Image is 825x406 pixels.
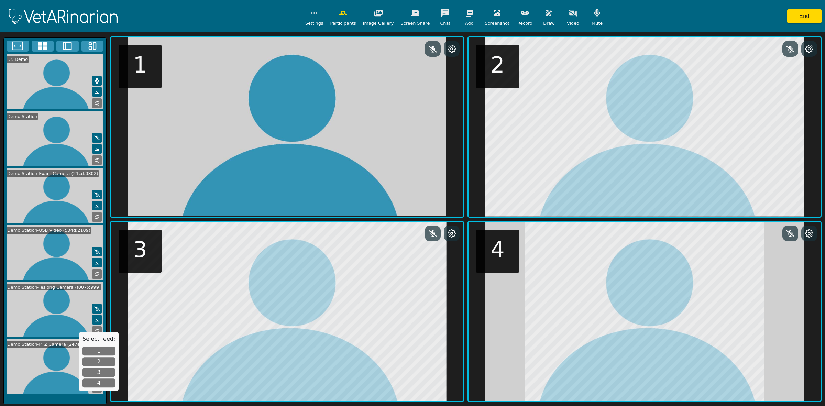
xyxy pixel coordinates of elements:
[92,304,102,314] button: Mute
[330,20,356,26] span: Participants
[92,315,102,325] button: Picture in Picture
[82,347,115,355] button: 1
[7,284,101,290] div: Demo Station-Teslong Camera (f007:c999)
[82,368,115,377] button: 3
[92,155,102,165] button: Replace Feed
[92,98,102,108] button: Replace Feed
[133,52,147,78] h5: 1
[7,227,91,233] div: Demo Station-USB Video (534d:2109)
[92,144,102,154] button: Picture in Picture
[440,20,450,26] span: Chat
[92,190,102,199] button: Mute
[485,20,509,26] span: Screenshot
[465,20,474,26] span: Add
[543,20,554,26] span: Draw
[81,41,104,52] button: Three Window Medium
[3,7,124,26] img: logoWhite.png
[92,212,102,222] button: Replace Feed
[592,20,603,26] span: Mute
[517,20,532,26] span: Record
[787,9,822,23] button: End
[92,258,102,267] button: Picture in Picture
[92,133,102,143] button: Mute
[92,326,102,336] button: Replace Feed
[56,41,79,52] button: Two Window Medium
[305,20,323,26] span: Settings
[363,20,394,26] span: Image Gallery
[82,357,115,366] button: 2
[92,87,102,97] button: Picture in Picture
[133,237,147,263] h5: 3
[491,52,505,78] h5: 2
[32,41,54,52] button: 4x4
[7,170,99,177] div: Demo Station-Exam Camera (21cd:0802)
[7,341,95,348] div: Demo Station-PTZ Camera (2e7e:0c65)
[7,56,29,63] div: Dr. Demo
[92,247,102,256] button: Mute
[82,378,115,387] button: 4
[92,269,102,279] button: Replace Feed
[7,113,38,120] div: Demo Station
[400,20,430,26] span: Screen Share
[92,201,102,210] button: Picture in Picture
[82,336,115,342] h5: Select feed:
[92,76,102,86] button: Mute
[567,20,579,26] span: Video
[491,237,505,263] h5: 4
[7,41,29,52] button: Fullscreen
